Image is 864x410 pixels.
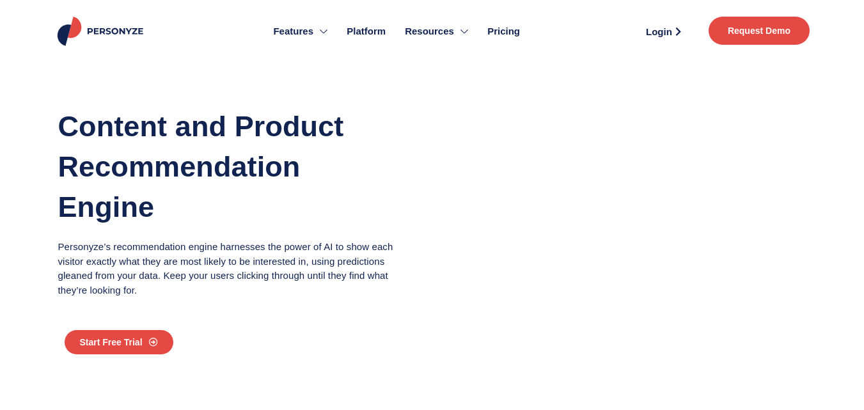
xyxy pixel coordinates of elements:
a: Request Demo [709,17,810,45]
a: Start Free Trial [65,330,173,354]
span: Login [646,27,672,36]
span: Platform [347,24,386,39]
span: Resources [405,24,454,39]
a: Features [263,6,337,56]
a: Pricing [478,6,530,56]
span: Request Demo [728,26,790,35]
span: Start Free Trial [80,338,143,347]
span: Pricing [487,24,520,39]
a: Resources [395,6,478,56]
p: Personyze’s recommendation engine harnesses the power of AI to show each visitor exactly what the... [58,240,400,297]
img: Personyze logo [55,17,149,46]
a: Platform [337,6,395,56]
a: Login [631,22,696,41]
span: Features [273,24,313,39]
h1: Content and Product Recommendation Engine [58,106,400,227]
